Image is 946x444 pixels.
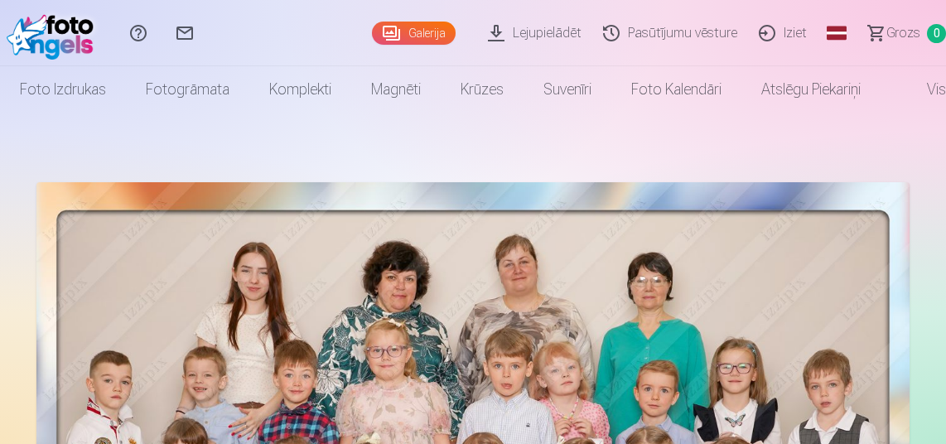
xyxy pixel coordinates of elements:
[441,66,524,113] a: Krūzes
[351,66,441,113] a: Magnēti
[611,66,741,113] a: Foto kalendāri
[249,66,351,113] a: Komplekti
[927,24,946,43] span: 0
[886,23,920,43] span: Grozs
[126,66,249,113] a: Fotogrāmata
[7,7,102,60] img: /fa1
[372,22,456,45] a: Galerija
[524,66,611,113] a: Suvenīri
[741,66,881,113] a: Atslēgu piekariņi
